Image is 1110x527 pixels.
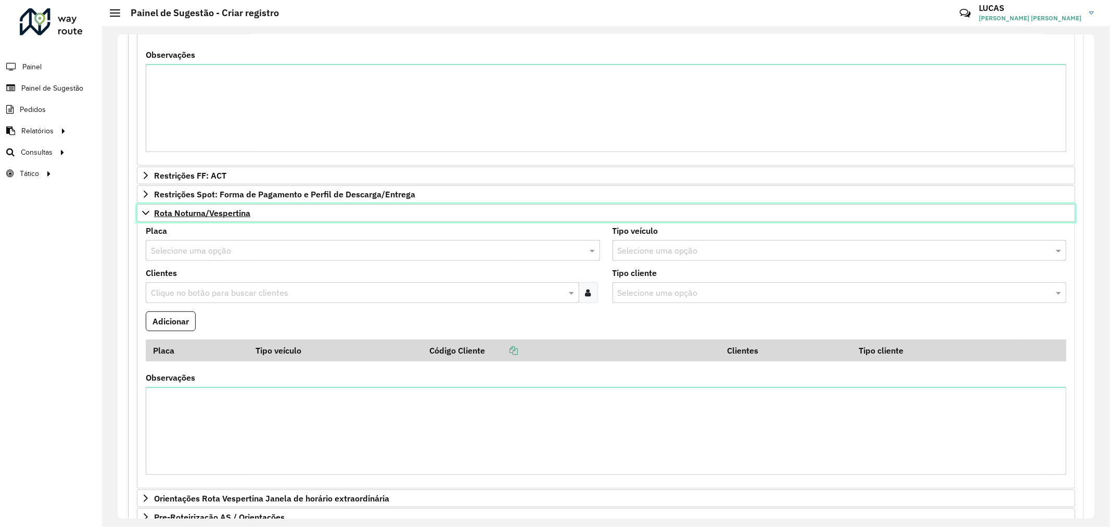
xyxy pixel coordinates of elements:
span: Consultas [21,147,53,158]
label: Clientes [146,267,177,279]
span: [PERSON_NAME] [PERSON_NAME] [979,14,1081,23]
h2: Painel de Sugestão - Criar registro [120,7,279,19]
a: Rota Noturna/Vespertina [137,204,1075,222]
th: Tipo cliente [851,340,1022,361]
span: Orientações Rota Vespertina Janela de horário extraordinária [154,494,389,503]
label: Tipo cliente [613,267,657,279]
span: Painel [22,61,42,72]
div: Rota Noturna/Vespertina [137,222,1075,488]
a: Copiar [485,345,518,356]
label: Placa [146,224,167,237]
span: Restrições Spot: Forma de Pagamento e Perfil de Descarga/Entrega [154,190,415,198]
th: Placa [146,340,249,361]
a: Pre-Roteirização AS / Orientações [137,508,1075,526]
span: Pedidos [20,104,46,115]
a: Restrições Spot: Forma de Pagamento e Perfil de Descarga/Entrega [137,185,1075,203]
a: Restrições FF: ACT [137,167,1075,184]
h3: LUCAS [979,3,1081,13]
th: Clientes [720,340,851,361]
span: Pre-Roteirização AS / Orientações [154,513,285,521]
span: Painel de Sugestão [21,83,83,94]
label: Observações [146,48,195,61]
span: Tático [20,168,39,179]
button: Adicionar [146,311,196,331]
label: Tipo veículo [613,224,658,237]
th: Tipo veículo [249,340,422,361]
span: Rota Noturna/Vespertina [154,209,250,217]
th: Código Cliente [422,340,720,361]
span: Relatórios [21,126,54,136]
a: Orientações Rota Vespertina Janela de horário extraordinária [137,490,1075,507]
a: Contato Rápido [954,2,976,24]
label: Observações [146,371,195,384]
span: Restrições FF: ACT [154,171,226,180]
